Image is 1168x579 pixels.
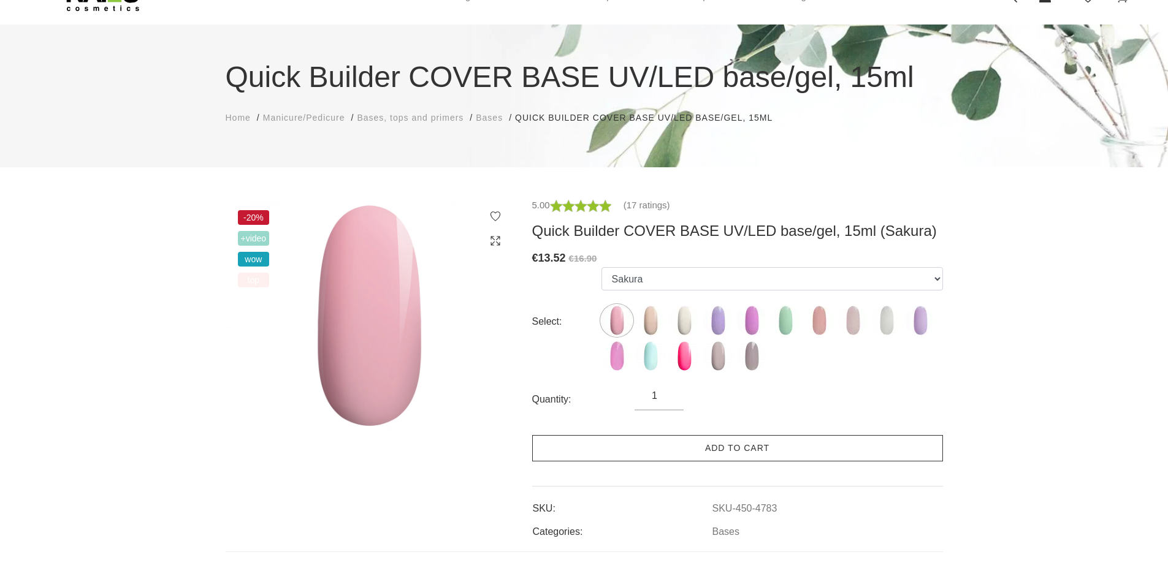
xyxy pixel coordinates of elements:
span: Home [226,113,251,123]
img: Quick Builder COVER BASE UV/LED base/gel, 15ml [226,198,514,433]
s: €16.90 [569,253,597,263]
span: +Video [238,231,270,246]
span: 5.00 [532,200,550,210]
span: Bases [476,113,503,123]
img: ... [703,305,733,336]
img: ... [703,341,733,371]
td: SKU: [532,493,712,516]
span: € [532,252,538,264]
img: ... [669,341,700,371]
img: ... [736,341,767,371]
span: -20% [238,210,270,225]
a: SKU-450-4783 [712,503,777,514]
a: Bases [712,526,739,537]
span: wow [238,252,270,267]
img: ... [905,305,936,336]
img: ... [871,305,902,336]
div: Select: [532,312,601,331]
img: ... [635,341,666,371]
a: Bases [476,112,503,124]
a: Bases, tops and primers [357,112,464,124]
span: top [238,273,270,287]
a: Manicure/Pedicure [263,112,345,124]
h3: Quick Builder COVER BASE UV/LED base/gel, 15ml (Sakura) [532,222,943,240]
img: ... [804,305,834,336]
img: ... [736,305,767,336]
div: Quantity: [532,390,635,409]
span: 13.52 [538,252,566,264]
img: ... [601,305,632,336]
li: Quick Builder COVER BASE UV/LED base/gel, 15ml [515,112,785,124]
td: Categories: [532,516,712,539]
span: Bases, tops and primers [357,113,464,123]
img: ... [669,305,700,336]
img: ... [635,305,666,336]
span: Manicure/Pedicure [263,113,345,123]
a: Home [226,112,251,124]
img: ... [770,305,801,336]
img: ... [838,305,868,336]
a: (17 ratings) [624,198,670,213]
h1: Quick Builder COVER BASE UV/LED base/gel, 15ml [226,55,943,99]
img: ... [601,341,632,371]
a: Add to cart [532,435,943,461]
